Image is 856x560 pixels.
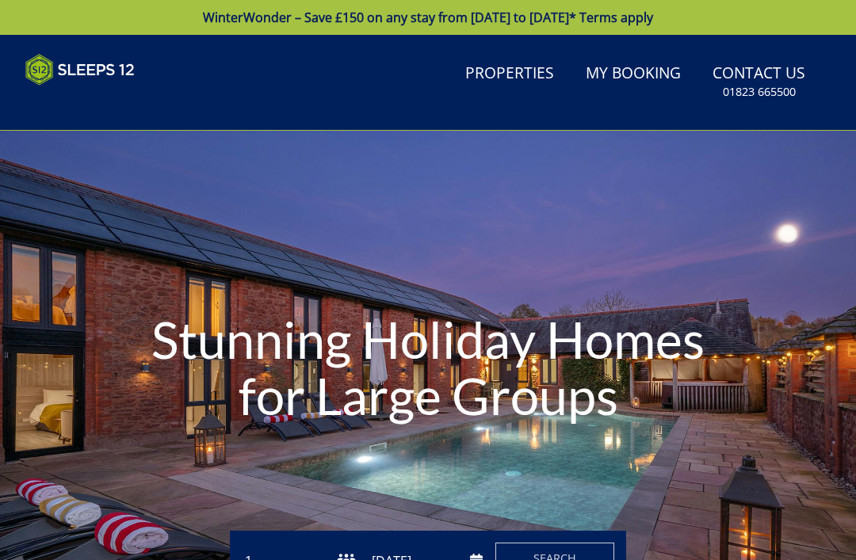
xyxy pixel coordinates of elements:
h1: Stunning Holiday Homes for Large Groups [128,280,728,456]
a: Properties [459,56,560,92]
iframe: Customer reviews powered by Trustpilot [17,95,184,109]
img: Sleeps 12 [25,54,135,86]
small: 01823 665500 [723,84,796,100]
a: Contact Us01823 665500 [706,56,812,108]
a: My Booking [579,56,687,92]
